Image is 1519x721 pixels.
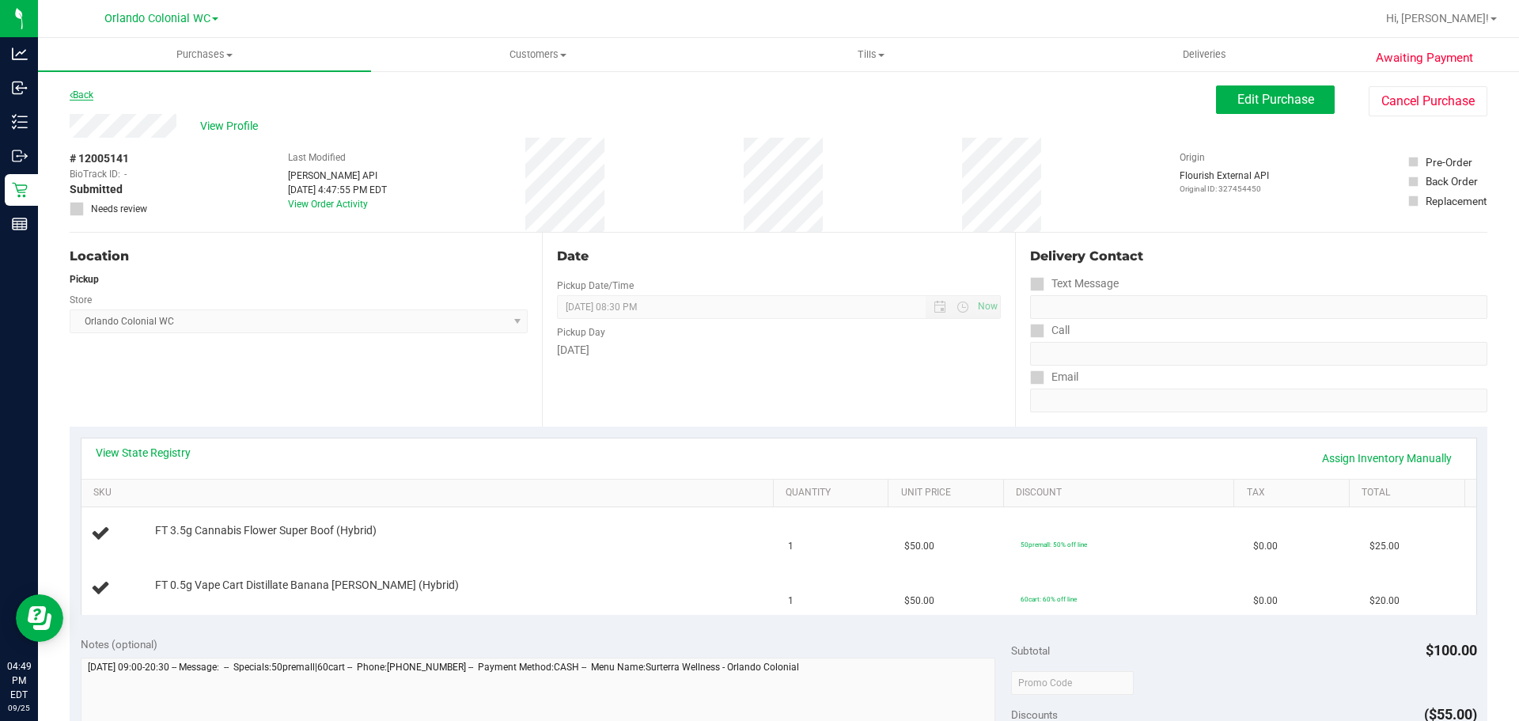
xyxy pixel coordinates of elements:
span: View Profile [200,118,263,135]
span: $20.00 [1369,594,1400,609]
input: Promo Code [1011,671,1134,695]
a: Deliveries [1038,38,1371,71]
span: - [124,167,127,181]
span: Hi, [PERSON_NAME]! [1386,12,1489,25]
div: Replacement [1426,193,1487,209]
div: Delivery Contact [1030,247,1487,266]
div: [DATE] 4:47:55 PM EDT [288,183,387,197]
span: Customers [372,47,703,62]
span: FT 3.5g Cannabis Flower Super Boof (Hybrid) [155,523,377,538]
span: Needs review [91,202,147,216]
span: $0.00 [1253,594,1278,609]
span: Tills [705,47,1036,62]
a: Total [1362,487,1458,499]
label: Text Message [1030,272,1119,295]
input: Format: (999) 999-9999 [1030,295,1487,319]
input: Format: (999) 999-9999 [1030,342,1487,366]
a: Customers [371,38,704,71]
a: Assign Inventory Manually [1312,445,1462,472]
iframe: Resource center [16,594,63,642]
span: 1 [788,539,794,554]
span: Awaiting Payment [1376,49,1473,67]
a: Discount [1016,487,1228,499]
span: Edit Purchase [1237,92,1314,107]
p: 09/25 [7,702,31,714]
span: Purchases [38,47,371,62]
button: Cancel Purchase [1369,86,1487,116]
div: [PERSON_NAME] API [288,169,387,183]
div: Back Order [1426,173,1478,189]
p: Original ID: 327454450 [1180,183,1269,195]
span: Orlando Colonial WC [104,12,210,25]
div: Flourish External API [1180,169,1269,195]
a: Tills [704,38,1037,71]
a: View Order Activity [288,199,368,210]
span: $100.00 [1426,642,1477,658]
div: Location [70,247,528,266]
span: # 12005141 [70,150,129,167]
a: Quantity [786,487,882,499]
span: Deliveries [1161,47,1248,62]
inline-svg: Outbound [12,148,28,164]
span: Notes (optional) [81,638,157,651]
span: 50premall: 50% off line [1021,541,1087,548]
p: 04:49 PM EDT [7,659,31,702]
span: 60cart: 60% off line [1021,595,1077,603]
strong: Pickup [70,274,99,285]
inline-svg: Reports [12,216,28,232]
label: Pickup Date/Time [557,279,634,293]
label: Last Modified [288,150,346,165]
div: [DATE] [557,342,1000,359]
div: Pre-Order [1426,154,1472,170]
label: Pickup Day [557,325,605,340]
button: Edit Purchase [1216,85,1335,114]
span: 1 [788,594,794,609]
a: Unit Price [901,487,998,499]
div: Date [557,247,1000,266]
span: BioTrack ID: [70,167,120,181]
label: Email [1030,366,1078,389]
label: Store [70,293,92,307]
inline-svg: Inbound [12,80,28,96]
span: $25.00 [1369,539,1400,554]
span: Subtotal [1011,644,1050,657]
inline-svg: Analytics [12,46,28,62]
span: FT 0.5g Vape Cart Distillate Banana [PERSON_NAME] (Hybrid) [155,578,459,593]
a: Back [70,89,93,101]
inline-svg: Inventory [12,114,28,130]
span: Submitted [70,181,123,198]
span: $50.00 [904,539,934,554]
span: $0.00 [1253,539,1278,554]
a: Purchases [38,38,371,71]
a: Tax [1247,487,1343,499]
span: $50.00 [904,594,934,609]
a: SKU [93,487,767,499]
label: Origin [1180,150,1205,165]
inline-svg: Retail [12,182,28,198]
a: View State Registry [96,445,191,461]
label: Call [1030,319,1070,342]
